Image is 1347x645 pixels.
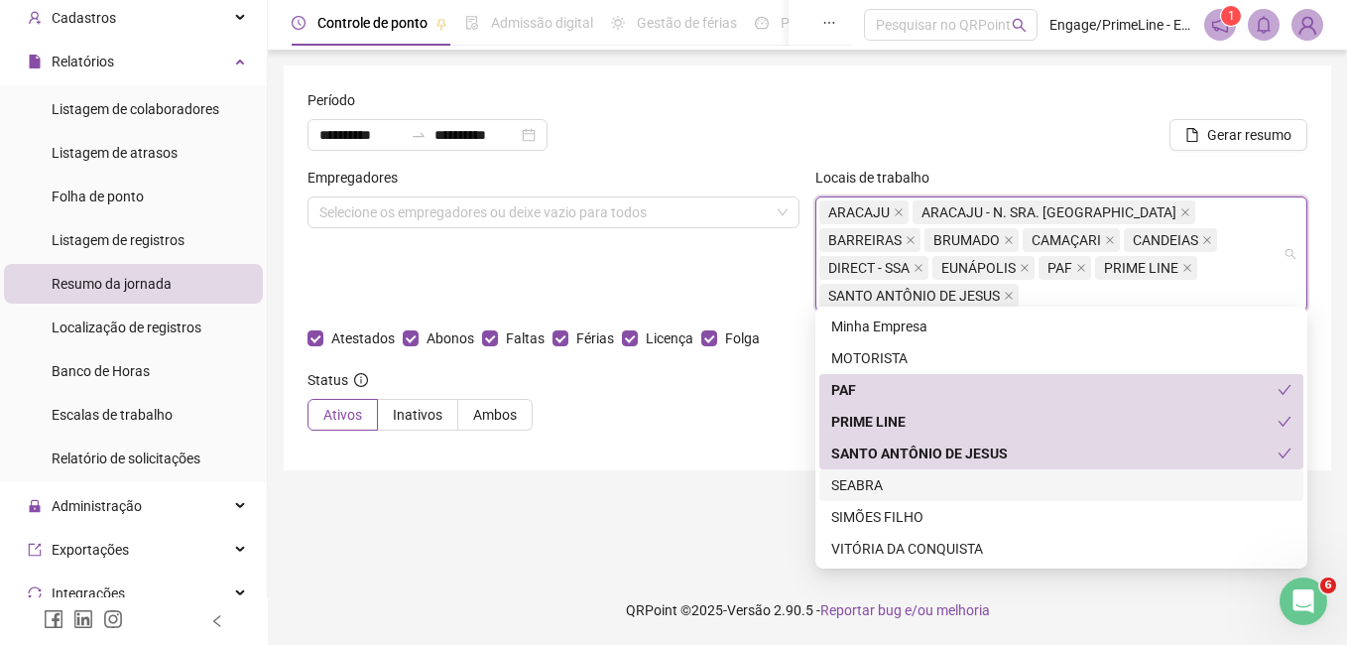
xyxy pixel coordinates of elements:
[894,207,904,217] span: close
[1180,207,1190,217] span: close
[831,506,1291,528] div: SIMÕES FILHO
[819,438,1303,469] div: SANTO ANTÔNIO DE JESUS
[1004,291,1014,301] span: close
[1207,124,1291,146] span: Gerar resumo
[52,145,178,161] span: Listagem de atrasos
[819,256,928,280] span: DIRECT - SSA
[1047,257,1072,279] span: PAF
[831,347,1291,369] div: MOTORISTA
[819,284,1019,308] span: SANTO ANTÔNIO DE JESUS
[1221,6,1241,26] sup: 1
[1049,14,1192,36] span: Engage/PrimeLine - ENGAGE / PRIMELINE
[1255,16,1273,34] span: bell
[828,285,1000,307] span: SANTO ANTÔNIO DE JESUS
[831,538,1291,560] div: VITÓRIA DA CONQUISTA
[307,89,355,111] span: Período
[1320,578,1336,593] span: 6
[637,15,737,31] span: Gestão de férias
[52,407,173,423] span: Escalas de trabalho
[913,200,1195,224] span: ARACAJU - N. SRA. DO SOCORRO
[52,101,219,117] span: Listagem de colaboradores
[317,15,428,31] span: Controle de ponto
[28,586,42,600] span: sync
[1076,263,1086,273] span: close
[323,327,403,349] span: Atestados
[921,201,1176,223] span: ARACAJU - N. SRA. [GEOGRAPHIC_DATA]
[411,127,427,143] span: to
[1095,256,1197,280] span: PRIME LINE
[819,533,1303,565] div: VITÓRIA DA CONQUISTA
[924,228,1019,252] span: BRUMADO
[568,327,622,349] span: Férias
[1278,415,1291,429] span: check
[828,257,910,279] span: DIRECT - SSA
[1211,16,1229,34] span: notification
[1185,128,1199,142] span: file
[491,15,593,31] span: Admissão digital
[28,55,42,68] span: file
[393,407,442,423] span: Inativos
[1020,263,1030,273] span: close
[28,543,42,557] span: export
[52,363,150,379] span: Banco de Horas
[941,257,1016,279] span: EUNÁPOLIS
[52,232,184,248] span: Listagem de registros
[1023,228,1120,252] span: CAMAÇARI
[1202,235,1212,245] span: close
[323,407,362,423] span: Ativos
[1278,383,1291,397] span: check
[52,276,172,292] span: Resumo da jornada
[1039,256,1091,280] span: PAF
[819,342,1303,374] div: MOTORISTA
[1228,9,1235,23] span: 1
[52,585,125,601] span: Integrações
[822,16,836,30] span: ellipsis
[52,498,142,514] span: Administração
[819,374,1303,406] div: PAF
[411,127,427,143] span: swap-right
[828,201,890,223] span: ARACAJU
[473,407,517,423] span: Ambos
[611,16,625,30] span: sun
[498,327,552,349] span: Faltas
[914,263,923,273] span: close
[1105,235,1115,245] span: close
[932,256,1035,280] span: EUNÁPOLIS
[44,609,63,629] span: facebook
[819,228,920,252] span: BARREIRAS
[831,379,1278,401] div: PAF
[210,614,224,628] span: left
[717,327,768,349] span: Folga
[831,443,1278,464] div: SANTO ANTÔNIO DE JESUS
[1292,10,1322,40] img: 71699
[819,469,1303,501] div: SEABRA
[1012,18,1027,33] span: search
[781,15,858,31] span: Painel do DP
[435,18,447,30] span: pushpin
[28,11,42,25] span: user-add
[103,609,123,629] span: instagram
[52,189,144,204] span: Folha de ponto
[52,10,116,26] span: Cadastros
[1169,119,1307,151] button: Gerar resumo
[819,406,1303,438] div: PRIME LINE
[1032,229,1101,251] span: CAMAÇARI
[831,411,1278,433] div: PRIME LINE
[828,229,902,251] span: BARREIRAS
[819,200,909,224] span: ARACAJU
[307,369,368,391] span: Status
[819,501,1303,533] div: SIMÕES FILHO
[820,602,990,618] span: Reportar bug e/ou melhoria
[292,16,306,30] span: clock-circle
[419,327,482,349] span: Abonos
[831,474,1291,496] div: SEABRA
[1278,447,1291,460] span: check
[906,235,916,245] span: close
[1004,235,1014,245] span: close
[1124,228,1217,252] span: CANDEIAS
[52,451,200,466] span: Relatório de solicitações
[52,54,114,69] span: Relatórios
[1133,229,1198,251] span: CANDEIAS
[268,576,1347,645] footer: QRPoint © 2025 - 2.90.5 -
[727,602,771,618] span: Versão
